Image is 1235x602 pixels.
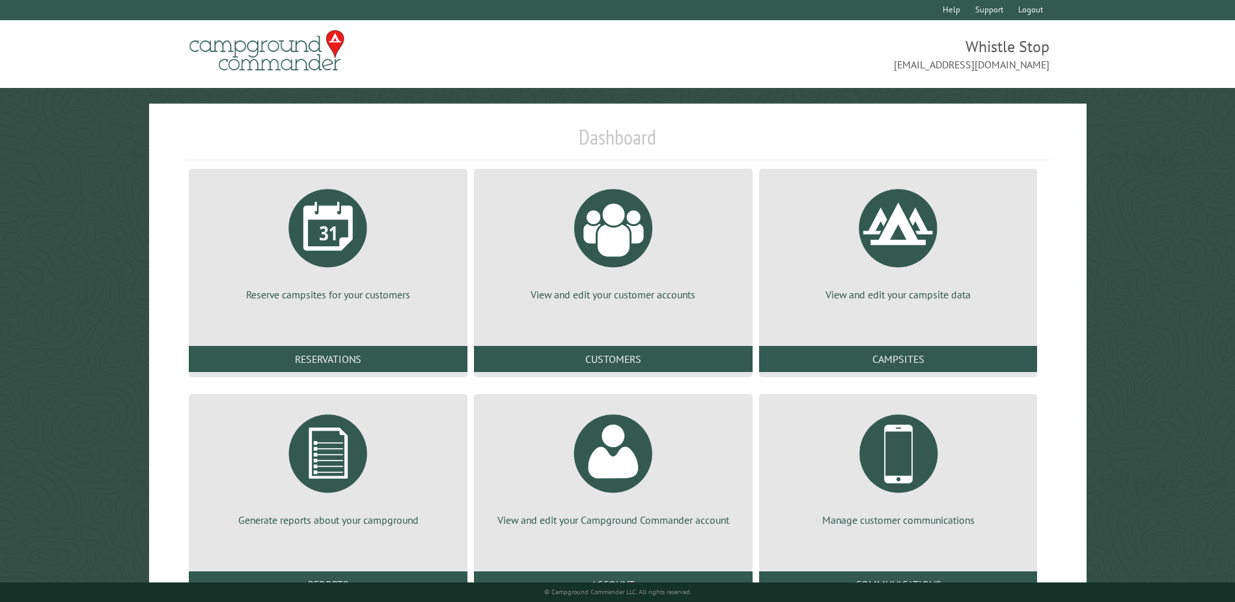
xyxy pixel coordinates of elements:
[775,513,1022,527] p: Manage customer communications
[759,571,1038,597] a: Communications
[186,124,1049,160] h1: Dashboard
[775,405,1022,527] a: Manage customer communications
[204,405,452,527] a: Generate reports about your campground
[490,513,737,527] p: View and edit your Campground Commander account
[186,25,348,76] img: Campground Commander
[544,588,691,596] small: © Campground Commander LLC. All rights reserved.
[759,346,1038,372] a: Campsites
[775,287,1022,302] p: View and edit your campsite data
[474,571,753,597] a: Account
[775,179,1022,302] a: View and edit your campsite data
[474,346,753,372] a: Customers
[490,287,737,302] p: View and edit your customer accounts
[490,405,737,527] a: View and edit your Campground Commander account
[204,287,452,302] p: Reserve campsites for your customers
[204,179,452,302] a: Reserve campsites for your customers
[189,571,467,597] a: Reports
[204,513,452,527] p: Generate reports about your campground
[189,346,467,372] a: Reservations
[618,36,1049,72] span: Whistle Stop [EMAIL_ADDRESS][DOMAIN_NAME]
[490,179,737,302] a: View and edit your customer accounts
